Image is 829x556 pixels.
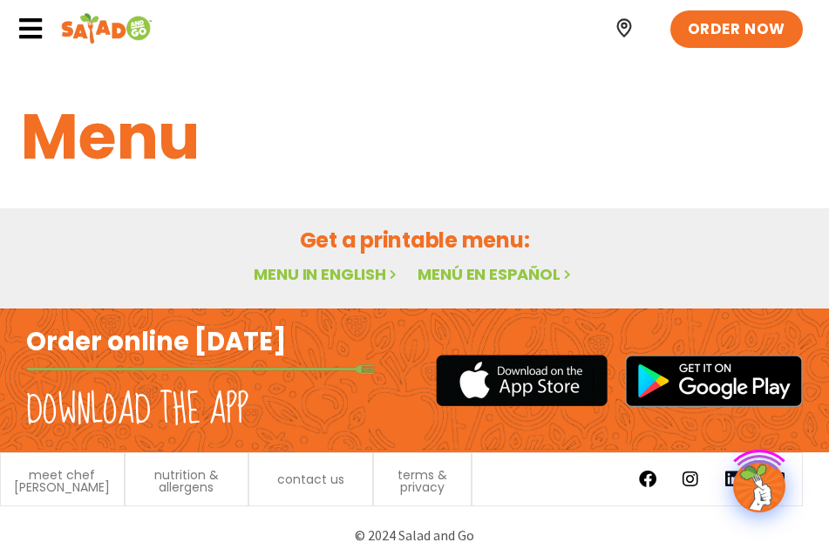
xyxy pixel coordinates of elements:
span: ORDER NOW [688,19,785,40]
a: meet chef [PERSON_NAME] [10,469,115,493]
h2: Download the app [26,386,248,435]
a: ORDER NOW [670,10,803,49]
img: Header logo [61,11,153,46]
h2: Get a printable menu: [21,225,808,255]
a: terms & privacy [383,469,462,493]
p: © 2024 Salad and Go [17,524,812,547]
h1: Menu [21,90,808,184]
img: google_play [625,355,803,407]
img: fork [26,364,375,374]
a: Menu in English [254,263,400,285]
img: appstore [436,352,608,409]
a: contact us [277,473,344,485]
a: Menú en español [418,263,574,285]
h2: Order online [DATE] [26,326,287,359]
a: nutrition & allergens [134,469,240,493]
